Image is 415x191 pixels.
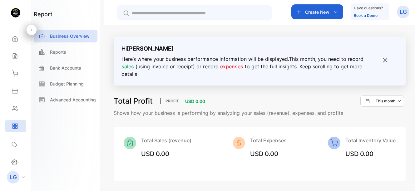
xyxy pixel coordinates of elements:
p: Budget Planning [50,81,84,87]
span: USD 0.00 [250,150,278,158]
a: Budget Planning [34,77,97,90]
a: Reports [34,46,97,58]
span: USD 0.00 [345,150,373,158]
p: Total Inventory Value [345,137,396,144]
p: Shows how your business is performing by analyzing your sales (revenue), expenses, and profits [114,109,406,117]
p: Reports [50,49,66,55]
span: sales [121,63,134,70]
button: LG [397,4,409,19]
span: expenses [220,63,243,70]
p: LG [10,173,17,181]
span: USD 0.00 [141,150,169,158]
p: Advanced Accounting [50,96,96,103]
p: Create New [305,9,329,15]
h3: Total Profit [114,95,153,107]
a: Business Overview [34,30,97,42]
p: Total Expenses [250,137,287,144]
p: Bank Accounts [50,65,81,71]
p: Have questions? [354,5,383,11]
strong: [PERSON_NAME] [127,45,174,52]
p: Here’s where your business performance information will be displayed. This month , you need to re... [121,55,376,78]
img: close [383,57,388,63]
img: Icon [328,137,340,149]
span: USD 0.00 [185,99,205,104]
a: Bank Accounts [34,61,97,74]
a: Advanced Accounting [34,93,97,106]
img: logo [11,8,20,17]
img: Icon [124,137,136,149]
p: Hi [121,44,383,53]
img: Icon [233,137,245,149]
p: Business Overview [50,33,90,39]
p: Total Sales (revenue) [141,137,191,144]
button: Create New [291,4,343,19]
a: Book a Demo [354,13,378,18]
button: This month [360,95,404,107]
p: LG [400,8,407,16]
h1: report [34,10,52,18]
p: PROFIT [160,98,184,104]
p: This month [376,98,395,104]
